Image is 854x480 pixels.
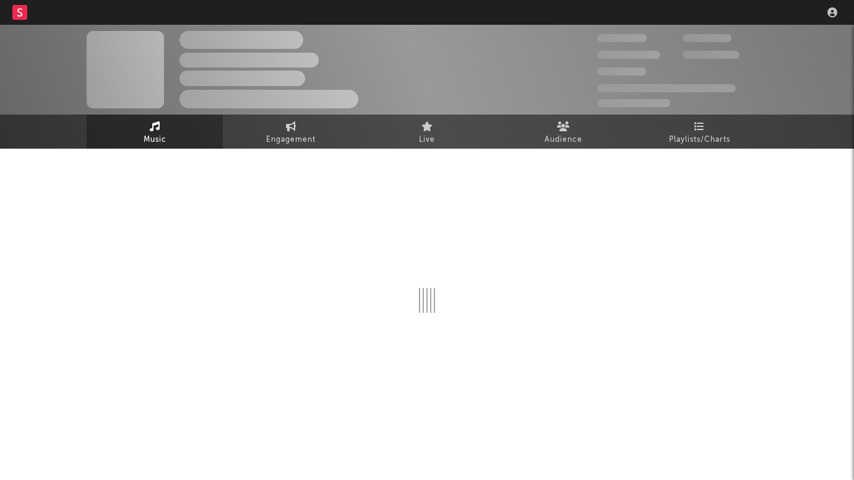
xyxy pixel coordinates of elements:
span: 50,000,000 Monthly Listeners [597,84,736,92]
span: Jump Score: 85.0 [597,99,670,107]
span: Live [419,133,435,147]
span: Engagement [266,133,316,147]
span: 300,000 [597,34,647,42]
span: 1,000,000 [683,51,740,59]
span: Audience [545,133,582,147]
span: 50,000,000 [597,51,660,59]
span: 100,000 [597,68,646,76]
span: 100,000 [683,34,731,42]
a: Music [87,115,223,149]
span: Playlists/Charts [669,133,730,147]
a: Audience [495,115,631,149]
span: Music [144,133,166,147]
a: Engagement [223,115,359,149]
a: Live [359,115,495,149]
a: Playlists/Charts [631,115,767,149]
